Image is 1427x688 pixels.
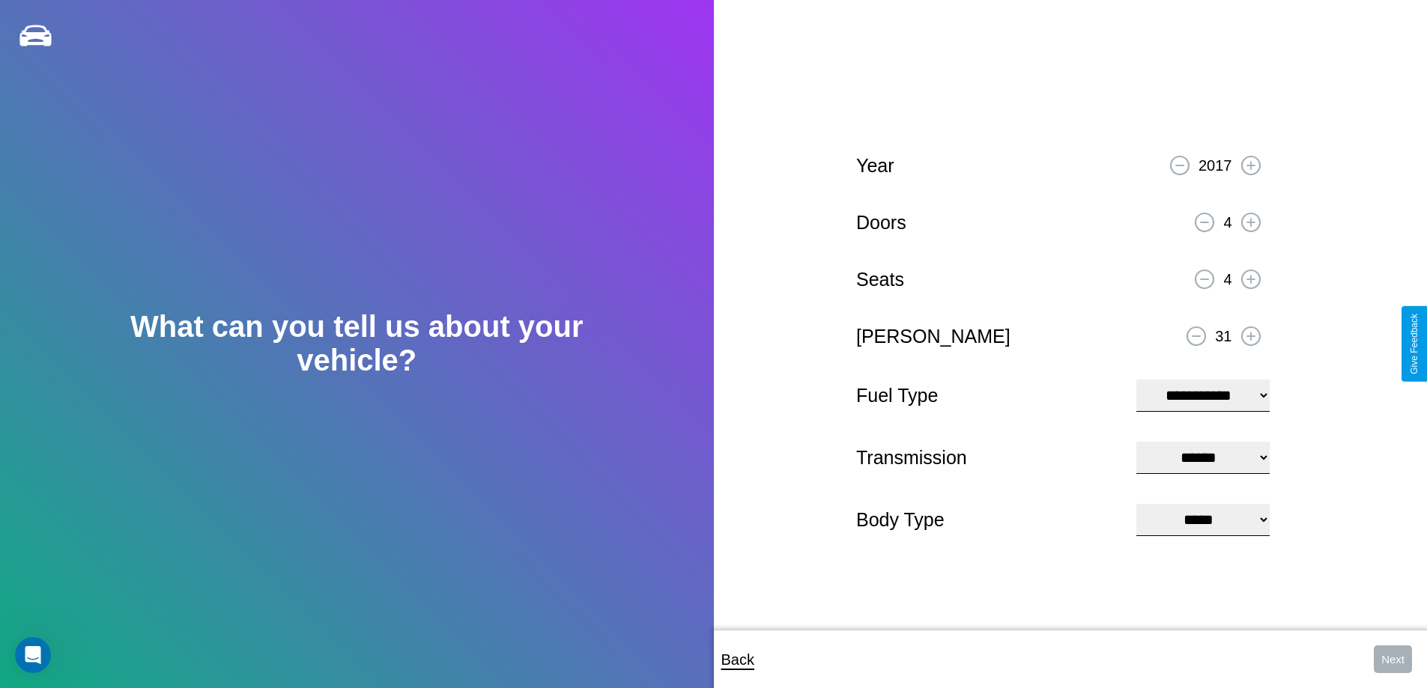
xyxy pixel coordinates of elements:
p: Back [721,646,754,673]
h2: What can you tell us about your vehicle? [71,310,642,377]
p: 4 [1223,209,1231,236]
p: 4 [1223,266,1231,293]
p: Doors [856,206,906,240]
p: Body Type [856,503,1121,537]
p: 2017 [1199,152,1232,179]
iframe: Intercom live chat [15,637,51,673]
p: Fuel Type [856,379,1121,413]
div: Give Feedback [1409,314,1420,374]
p: [PERSON_NAME] [856,320,1011,353]
p: Year [856,149,894,183]
p: Seats [856,263,904,296]
button: Next [1374,645,1412,673]
p: Transmission [856,441,1121,475]
p: 31 [1215,323,1231,350]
